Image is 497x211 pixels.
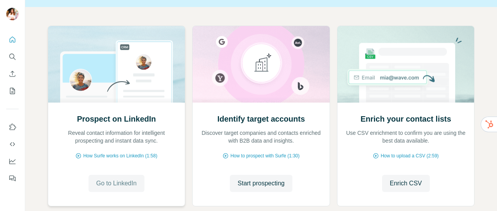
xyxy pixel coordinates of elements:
[6,171,19,185] button: Feedback
[6,154,19,168] button: Dashboard
[96,179,137,188] span: Go to LinkedIn
[360,113,451,124] h2: Enrich your contact lists
[6,67,19,81] button: Enrich CSV
[83,152,157,159] span: How Surfe works on LinkedIn (1:58)
[200,129,322,145] p: Discover target companies and contacts enriched with B2B data and insights.
[6,84,19,98] button: My lists
[192,26,330,103] img: Identify target accounts
[337,26,475,103] img: Enrich your contact lists
[230,175,292,192] button: Start prospecting
[381,152,438,159] span: How to upload a CSV (2:59)
[6,50,19,64] button: Search
[217,113,305,124] h2: Identify target accounts
[230,152,299,159] span: How to prospect with Surfe (1:30)
[77,113,156,124] h2: Prospect on LinkedIn
[382,175,430,192] button: Enrich CSV
[390,179,422,188] span: Enrich CSV
[238,179,285,188] span: Start prospecting
[6,120,19,134] button: Use Surfe on LinkedIn
[6,33,19,47] button: Quick start
[56,129,177,145] p: Reveal contact information for intelligent prospecting and instant data sync.
[48,26,186,103] img: Prospect on LinkedIn
[6,137,19,151] button: Use Surfe API
[345,129,467,145] p: Use CSV enrichment to confirm you are using the best data available.
[6,8,19,20] img: Avatar
[89,175,144,192] button: Go to LinkedIn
